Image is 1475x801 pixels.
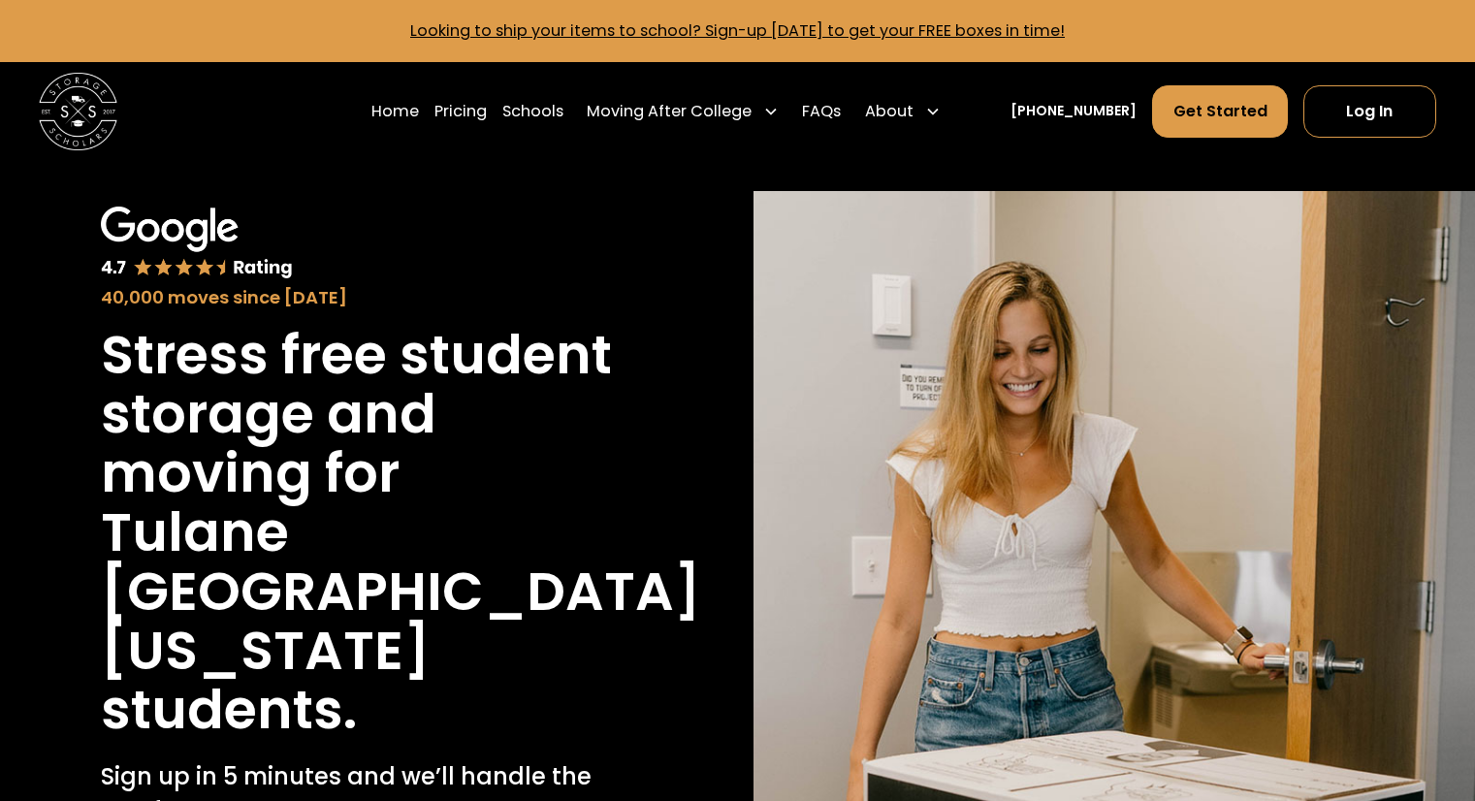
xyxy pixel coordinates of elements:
[587,100,752,123] div: Moving After College
[502,84,563,139] a: Schools
[434,84,487,139] a: Pricing
[579,84,786,139] div: Moving After College
[101,503,700,681] h1: Tulane [GEOGRAPHIC_DATA][US_STATE]
[101,681,357,740] h1: students.
[101,326,621,503] h1: Stress free student storage and moving for
[802,84,841,139] a: FAQs
[410,19,1065,42] a: Looking to ship your items to school? Sign-up [DATE] to get your FREE boxes in time!
[1010,101,1137,121] a: [PHONE_NUMBER]
[1152,85,1287,138] a: Get Started
[101,284,621,310] div: 40,000 moves since [DATE]
[371,84,419,139] a: Home
[857,84,948,139] div: About
[39,73,117,151] img: Storage Scholars main logo
[1303,85,1436,138] a: Log In
[865,100,914,123] div: About
[101,207,292,280] img: Google 4.7 star rating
